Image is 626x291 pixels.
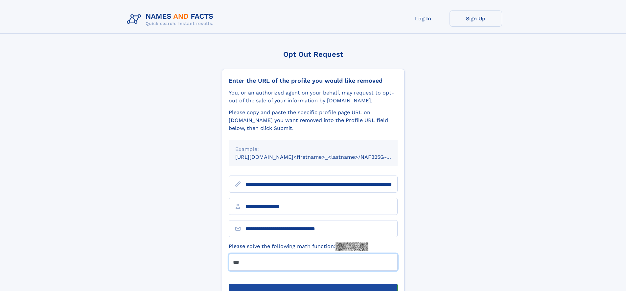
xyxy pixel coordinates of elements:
[222,50,405,58] div: Opt Out Request
[235,145,391,153] div: Example:
[229,242,368,251] label: Please solve the following math function:
[229,109,398,132] div: Please copy and paste the specific profile page URL on [DOMAIN_NAME] you want removed into the Pr...
[229,77,398,84] div: Enter the URL of the profile you would like removed
[450,10,502,27] a: Sign Up
[397,10,450,27] a: Log In
[124,10,219,28] img: Logo Names and Facts
[229,89,398,105] div: You, or an authorized agent on your behalf, may request to opt-out of the sale of your informatio...
[235,154,410,160] small: [URL][DOMAIN_NAME]<firstname>_<lastname>/NAF325G-xxxxxxxx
